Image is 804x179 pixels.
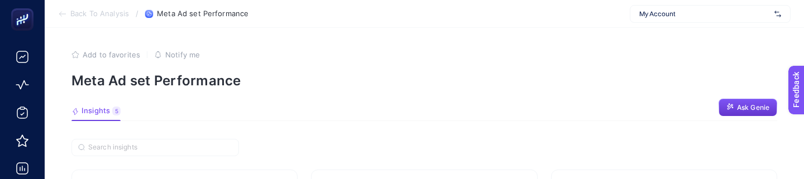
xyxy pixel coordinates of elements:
[154,50,200,59] button: Notify me
[737,103,769,112] span: Ask Genie
[112,107,121,115] div: 5
[82,107,110,115] span: Insights
[83,50,140,59] span: Add to favorites
[70,9,129,18] span: Back To Analysis
[157,9,248,18] span: Meta Ad set Performance
[639,9,770,18] span: My Account
[71,72,777,89] p: Meta Ad set Performance
[136,9,138,18] span: /
[165,50,200,59] span: Notify me
[774,8,781,20] img: svg%3e
[88,143,232,152] input: Search
[7,3,42,12] span: Feedback
[71,50,140,59] button: Add to favorites
[719,99,777,117] button: Ask Genie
